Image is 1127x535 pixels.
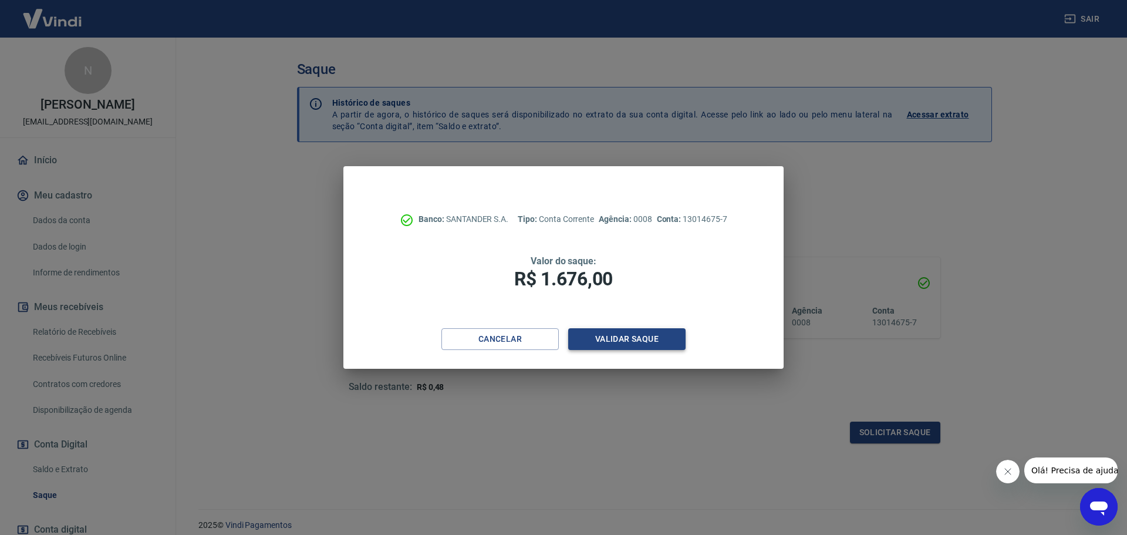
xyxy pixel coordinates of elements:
[599,214,633,224] span: Agência:
[531,255,596,267] span: Valor do saque:
[7,8,99,18] span: Olá! Precisa de ajuda?
[996,460,1020,483] iframe: Fechar mensagem
[514,268,613,290] span: R$ 1.676,00
[568,328,686,350] button: Validar saque
[1080,488,1118,526] iframe: Botão para abrir a janela de mensagens
[419,214,446,224] span: Banco:
[599,213,652,226] p: 0008
[441,328,559,350] button: Cancelar
[657,213,727,226] p: 13014675-7
[518,214,539,224] span: Tipo:
[518,213,594,226] p: Conta Corrente
[419,213,508,226] p: SANTANDER S.A.
[1024,457,1118,483] iframe: Mensagem da empresa
[657,214,683,224] span: Conta:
